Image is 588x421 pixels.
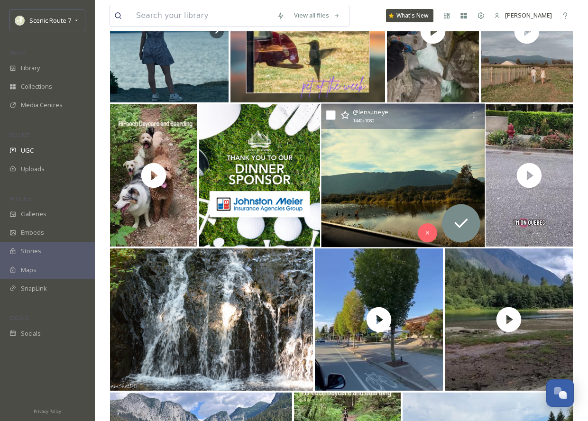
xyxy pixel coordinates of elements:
[386,9,433,22] a: What's New
[131,5,272,26] input: Search your library
[21,64,40,73] span: Library
[21,101,63,110] span: Media Centres
[21,284,47,293] span: SnapLink
[21,247,41,256] span: Stories
[199,104,320,247] img: 🌟 A HUGE thank you to Johnston Meier Insurance Agencies Group for stepping up once again as our t...
[34,408,61,414] span: Privacy Policy
[34,405,61,416] a: Privacy Policy
[9,195,31,202] span: WIDGETS
[353,108,388,116] span: @ lens.ineye
[29,16,71,25] span: Scenic Route 7
[486,104,573,247] img: thumbnail
[315,248,443,391] img: thumbnail
[289,6,345,25] a: View all files
[110,104,197,247] img: thumbnail
[21,210,46,219] span: Galleries
[110,248,313,391] img: When hanging out with my Mom there's a good chance that you will end up chasing waterfalls #GoCha...
[546,379,574,407] button: Open Chat
[21,265,37,275] span: Maps
[9,131,30,138] span: COLLECT
[505,11,552,19] span: [PERSON_NAME]
[9,49,26,56] span: MEDIA
[21,228,44,237] span: Embeds
[9,314,28,321] span: SOCIALS
[321,104,485,247] img: ~ Where the summit whispers and the stream listens ! #naturephotography #nature #mountains #mount...
[445,248,573,391] img: thumbnail
[353,118,374,125] span: 1440 x 1080
[489,6,557,25] a: [PERSON_NAME]
[15,16,25,25] img: SnapSea%20Square%20Logo.png
[21,82,52,91] span: Collections
[21,165,45,174] span: Uploads
[21,329,41,338] span: Socials
[21,146,34,155] span: UGC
